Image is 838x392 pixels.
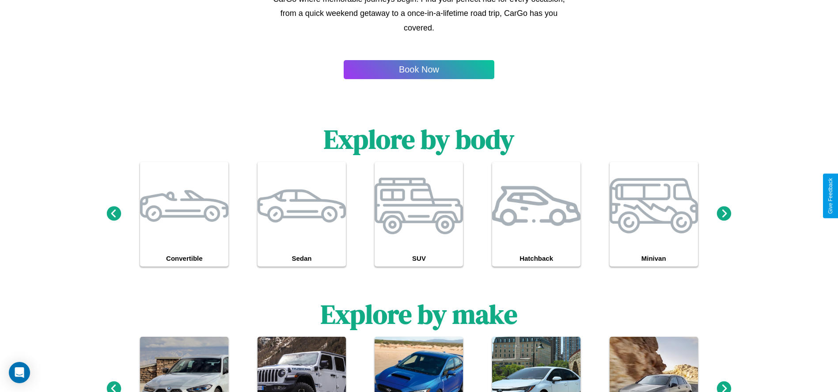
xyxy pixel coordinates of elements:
h4: SUV [375,250,463,266]
h4: Minivan [610,250,698,266]
h4: Sedan [258,250,346,266]
h1: Explore by body [324,121,514,157]
button: Book Now [344,60,494,79]
h4: Convertible [140,250,228,266]
h4: Hatchback [492,250,580,266]
div: Give Feedback [827,178,834,214]
h1: Explore by make [321,296,517,332]
div: Open Intercom Messenger [9,362,30,383]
